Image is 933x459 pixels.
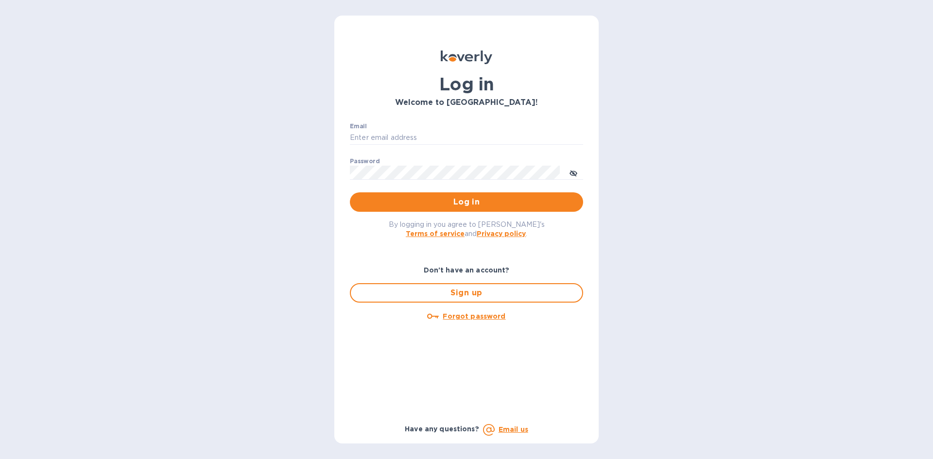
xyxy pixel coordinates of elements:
[424,266,510,274] b: Don't have an account?
[350,98,583,107] h3: Welcome to [GEOGRAPHIC_DATA]!
[350,74,583,94] h1: Log in
[389,221,545,238] span: By logging in you agree to [PERSON_NAME]'s and .
[441,51,492,64] img: Koverly
[443,312,505,320] u: Forgot password
[350,283,583,303] button: Sign up
[350,192,583,212] button: Log in
[350,123,367,129] label: Email
[350,131,583,145] input: Enter email address
[405,425,479,433] b: Have any questions?
[499,425,528,433] a: Email us
[358,196,575,208] span: Log in
[350,158,380,164] label: Password
[477,230,526,238] a: Privacy policy
[564,163,583,182] button: toggle password visibility
[359,287,574,299] span: Sign up
[406,230,465,238] a: Terms of service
